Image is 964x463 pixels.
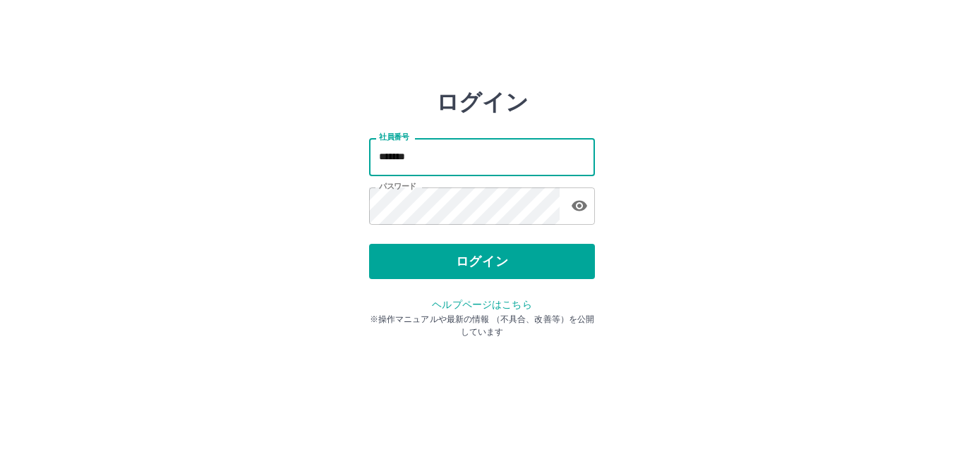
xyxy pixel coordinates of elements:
[369,313,595,338] p: ※操作マニュアルや最新の情報 （不具合、改善等）を公開しています
[379,181,416,192] label: パスワード
[379,132,409,142] label: 社員番号
[436,89,529,116] h2: ログイン
[432,299,531,310] a: ヘルプページはこちら
[369,244,595,279] button: ログイン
